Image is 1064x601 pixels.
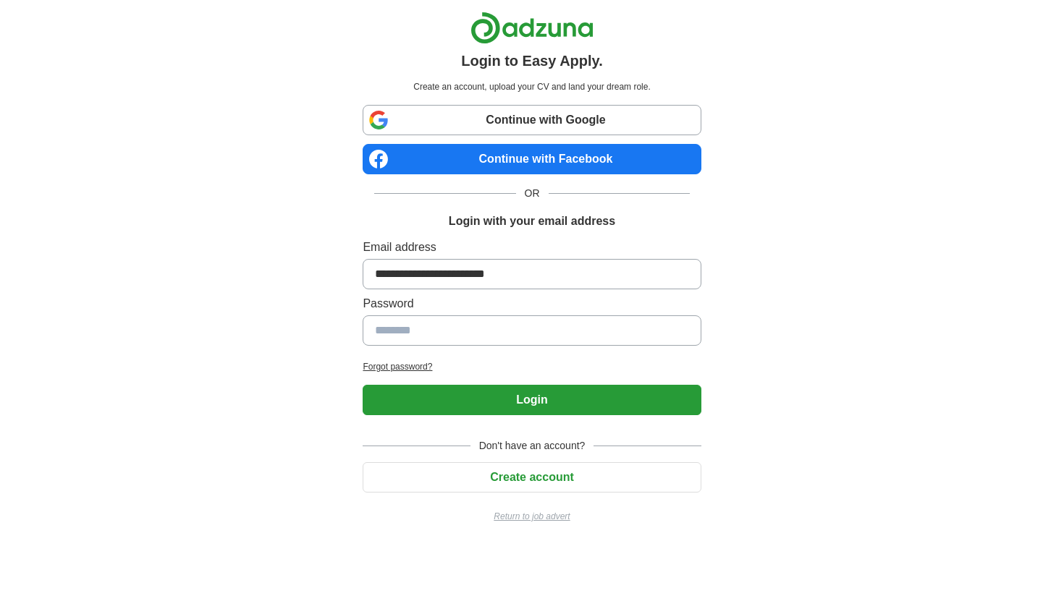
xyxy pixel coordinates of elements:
[470,438,594,453] span: Don't have an account?
[461,50,603,72] h1: Login to Easy Apply.
[366,80,698,93] p: Create an account, upload your CV and land your dream role.
[363,360,701,373] a: Forgot password?
[470,12,594,44] img: Adzuna logo
[363,295,701,312] label: Password
[363,239,701,256] label: Email address
[363,385,701,415] button: Login
[516,186,549,201] span: OR
[363,105,701,135] a: Continue with Google
[363,471,701,483] a: Create account
[363,144,701,174] a: Continue with Facebook
[363,510,701,523] a: Return to job advert
[449,213,615,230] h1: Login with your email address
[363,462,701,493] button: Create account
